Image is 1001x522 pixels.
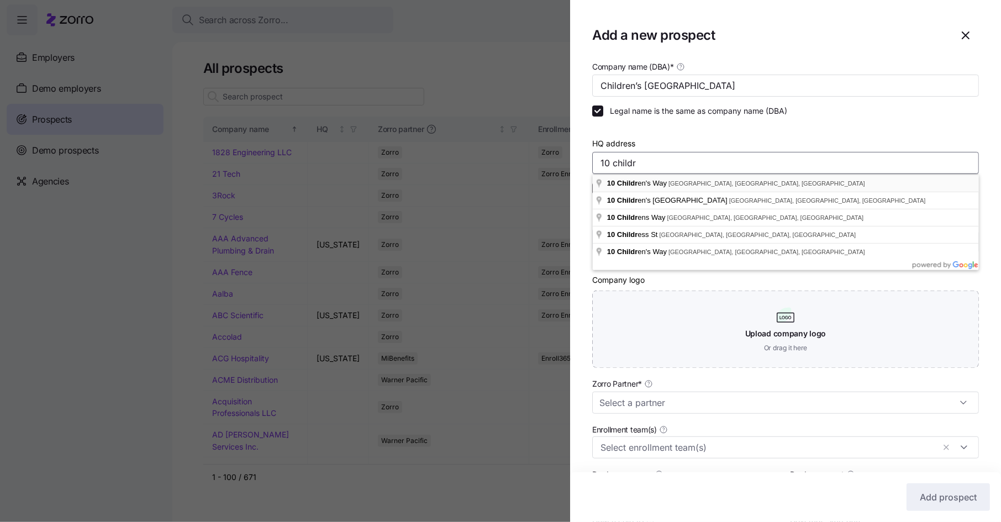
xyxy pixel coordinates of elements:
label: HQ address [592,138,635,150]
span: Childr [617,213,638,222]
span: [GEOGRAPHIC_DATA], [GEOGRAPHIC_DATA], [GEOGRAPHIC_DATA] [667,214,864,221]
span: [GEOGRAPHIC_DATA], [GEOGRAPHIC_DATA], [GEOGRAPHIC_DATA] [668,249,865,255]
span: Childr [617,179,638,187]
span: 10 [607,179,615,187]
input: Type the HQ address [592,152,979,174]
span: Producer agent [790,469,844,480]
span: ens Way [607,213,667,222]
label: Business entity type [592,215,665,227]
h1: Add a new prospect [592,27,944,44]
input: Select a partner [592,392,979,414]
span: en's Way [607,179,668,187]
span: 10 [607,230,615,239]
span: 10 Childr [607,196,638,204]
span: en's Way [607,247,668,256]
input: Type company name [592,75,979,97]
span: 10 [607,213,615,222]
label: Company logo [592,274,645,286]
button: Add prospect [907,483,990,511]
span: Enrollment team(s) [592,424,657,435]
span: Company name (DBA) * [592,61,674,72]
input: Business entity type [592,229,781,251]
span: Childr [617,247,638,256]
span: [GEOGRAPHIC_DATA], [GEOGRAPHIC_DATA], [GEOGRAPHIC_DATA] [660,231,856,238]
span: Zorro Partner * [592,378,642,389]
span: ess St [607,230,660,239]
span: Producer agency [592,469,652,480]
label: Legal name is the same as company name (DBA) [603,106,787,117]
span: Add prospect [920,491,977,504]
input: Select enrollment team(s) [600,440,934,455]
span: Childr [617,230,638,239]
span: [GEOGRAPHIC_DATA], [GEOGRAPHIC_DATA], [GEOGRAPHIC_DATA] [668,180,865,187]
span: 10 [607,247,615,256]
span: [GEOGRAPHIC_DATA], [GEOGRAPHIC_DATA], [GEOGRAPHIC_DATA] [729,197,926,204]
span: en's [GEOGRAPHIC_DATA] [607,196,729,204]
